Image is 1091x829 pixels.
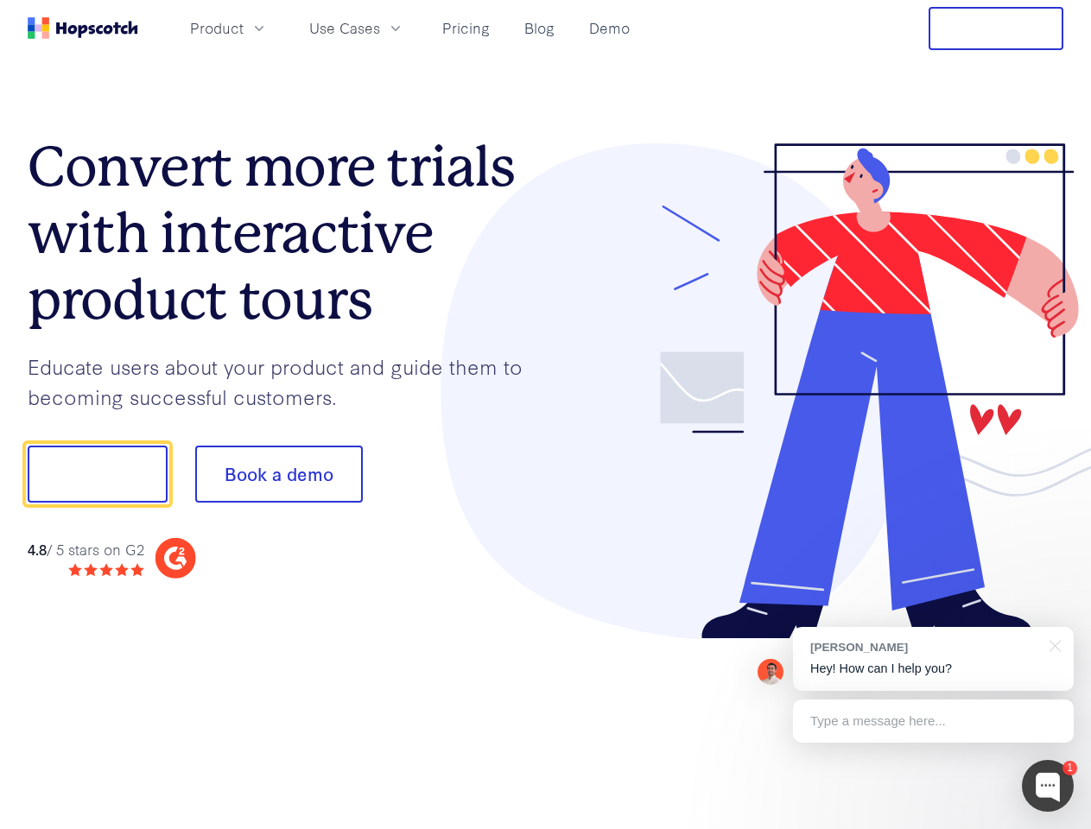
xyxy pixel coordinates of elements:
p: Hey! How can I help you? [810,660,1056,678]
button: Free Trial [929,7,1063,50]
button: Product [180,14,278,42]
div: [PERSON_NAME] [810,639,1039,655]
img: Mark Spera [758,659,783,685]
a: Demo [582,14,637,42]
div: Type a message here... [793,699,1074,743]
div: 1 [1062,761,1077,775]
h1: Convert more trials with interactive product tours [28,134,546,332]
strong: 4.8 [28,539,47,559]
span: Use Cases [309,17,380,39]
button: Show me! [28,446,168,503]
div: / 5 stars on G2 [28,539,144,560]
a: Blog [517,14,561,42]
a: Pricing [435,14,497,42]
button: Book a demo [195,446,363,503]
p: Educate users about your product and guide them to becoming successful customers. [28,351,546,411]
button: Use Cases [299,14,415,42]
span: Product [190,17,244,39]
a: Home [28,17,138,39]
